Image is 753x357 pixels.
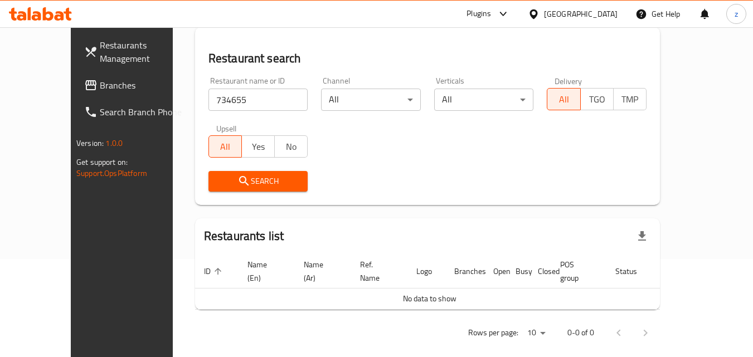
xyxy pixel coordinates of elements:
[241,135,275,158] button: Yes
[484,255,507,288] th: Open
[274,135,308,158] button: No
[304,258,338,285] span: Name (Ar)
[76,155,128,169] span: Get support on:
[547,88,580,110] button: All
[105,136,123,150] span: 1.0.0
[468,326,518,340] p: Rows per page:
[580,88,614,110] button: TGO
[523,325,550,341] div: Rows per page:
[529,255,551,288] th: Closed
[208,171,308,192] button: Search
[735,8,738,20] span: z
[403,291,456,306] span: No data to show
[100,105,188,119] span: Search Branch Phone
[467,7,491,21] div: Plugins
[213,139,237,155] span: All
[585,91,609,107] span: TGO
[247,258,281,285] span: Name (En)
[615,265,652,278] span: Status
[76,136,104,150] span: Version:
[204,228,284,244] h2: Restaurants list
[208,135,242,158] button: All
[555,77,582,85] label: Delivery
[567,326,594,340] p: 0-0 of 0
[76,166,147,180] a: Support.OpsPlatform
[195,255,703,310] table: enhanced table
[321,89,421,111] div: All
[544,8,618,20] div: [GEOGRAPHIC_DATA]
[434,89,534,111] div: All
[613,88,647,110] button: TMP
[216,124,237,132] label: Upsell
[279,139,303,155] span: No
[75,72,197,99] a: Branches
[204,265,225,278] span: ID
[208,89,308,111] input: Search for restaurant name or ID..
[507,255,529,288] th: Busy
[75,99,197,125] a: Search Branch Phone
[360,258,394,285] span: Ref. Name
[217,174,299,188] span: Search
[246,139,270,155] span: Yes
[552,91,576,107] span: All
[208,50,647,67] h2: Restaurant search
[75,32,197,72] a: Restaurants Management
[100,38,188,65] span: Restaurants Management
[407,255,445,288] th: Logo
[100,79,188,92] span: Branches
[445,255,484,288] th: Branches
[629,223,655,250] div: Export file
[560,258,593,285] span: POS group
[618,91,642,107] span: TMP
